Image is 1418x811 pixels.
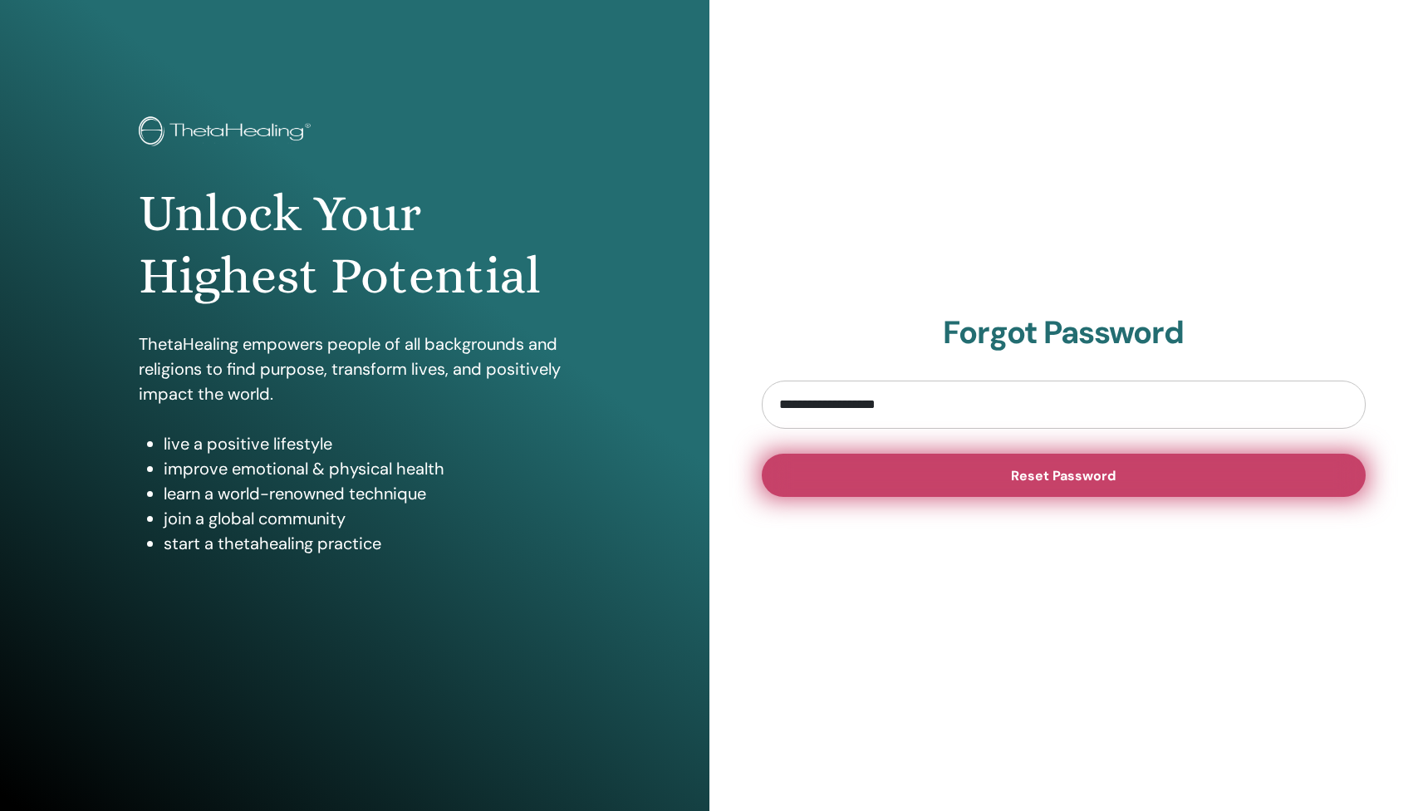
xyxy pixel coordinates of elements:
[1011,467,1116,484] span: Reset Password
[164,456,570,481] li: improve emotional & physical health
[164,531,570,556] li: start a thetahealing practice
[164,506,570,531] li: join a global community
[762,454,1366,497] button: Reset Password
[164,481,570,506] li: learn a world-renowned technique
[139,183,570,307] h1: Unlock Your Highest Potential
[762,314,1366,352] h2: Forgot Password
[164,431,570,456] li: live a positive lifestyle
[139,332,570,406] p: ThetaHealing empowers people of all backgrounds and religions to find purpose, transform lives, a...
